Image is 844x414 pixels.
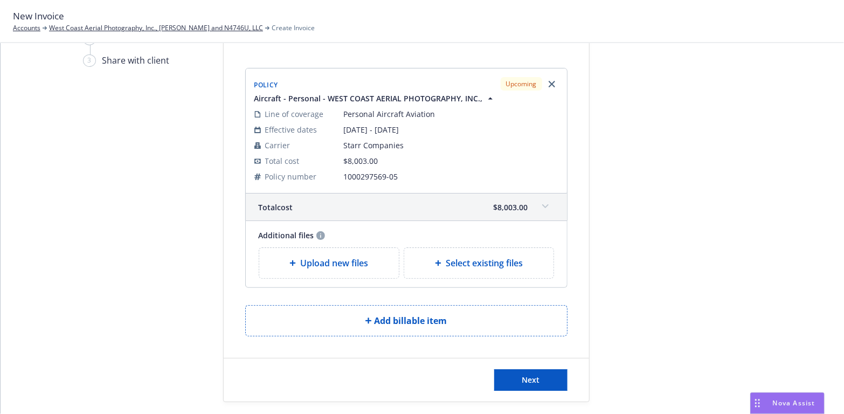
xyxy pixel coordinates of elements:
div: Share with client [102,54,170,67]
span: Upload new files [300,257,368,270]
div: Upload new files [259,247,400,279]
a: Accounts [13,23,40,33]
span: Aircraft - Personal - WEST COAST AERIAL PHOTOGRAPHY, INC., [254,93,483,104]
span: Personal Aircraft Aviation [344,108,558,120]
span: Nova Assist [773,398,815,408]
div: 3 [83,54,96,67]
span: Policy [254,80,278,89]
button: Next [494,369,568,391]
span: Next [522,375,539,385]
span: Total cost [265,155,300,167]
div: Drag to move [751,393,764,413]
span: [DATE] - [DATE] [344,124,558,135]
span: New Invoice [13,9,64,23]
a: Remove browser [545,78,558,91]
span: Policy number [265,171,317,182]
span: Line of coverage [265,108,324,120]
a: West Coast Aerial Photography, Inc., [PERSON_NAME] and N4746U, LLC [49,23,263,33]
span: Select existing files [446,257,523,270]
div: Select existing files [404,247,554,279]
button: Add billable item [245,305,568,336]
div: Totalcost$8,003.00 [246,194,567,220]
span: Effective dates [265,124,317,135]
span: Additional files [259,230,314,241]
span: Total cost [259,202,293,213]
div: Upcoming [501,77,542,91]
button: Aircraft - Personal - WEST COAST AERIAL PHOTOGRAPHY, INC., [254,93,496,104]
button: Nova Assist [750,392,825,414]
span: $8,003.00 [494,202,528,213]
span: 1000297569-05 [344,171,558,182]
span: Create Invoice [272,23,315,33]
span: Starr Companies [344,140,558,151]
span: Carrier [265,140,290,151]
span: $8,003.00 [344,156,378,166]
span: Add billable item [375,314,447,327]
